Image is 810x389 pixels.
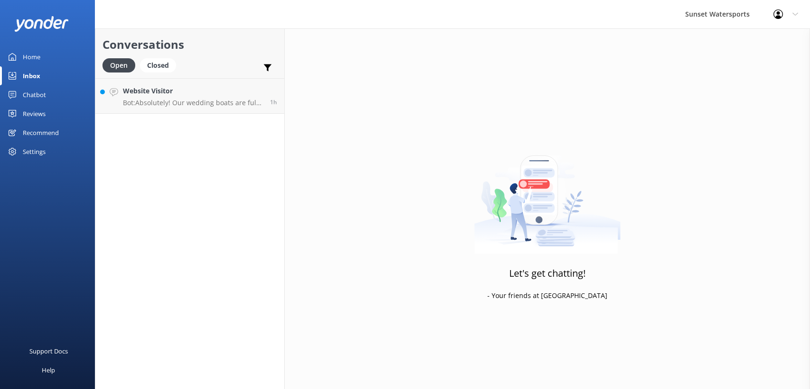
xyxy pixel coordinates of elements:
p: - Your friends at [GEOGRAPHIC_DATA] [487,290,607,301]
span: Sep 06 2025 01:52pm (UTC -05:00) America/Cancun [270,98,277,106]
p: Bot: Absolutely! Our wedding boats are fully equipped for both ceremonies and receptions. They co... [123,99,263,107]
div: Home [23,47,40,66]
a: Open [102,60,140,70]
a: Closed [140,60,181,70]
h3: Let's get chatting! [509,266,586,281]
h4: Website Visitor [123,86,263,96]
div: Chatbot [23,85,46,104]
div: Closed [140,58,176,72]
div: Help [42,361,55,380]
h2: Conversations [102,36,277,54]
img: artwork of a man stealing a conversation from at giant smartphone [474,136,621,254]
div: Inbox [23,66,40,85]
div: Support Docs [29,342,68,361]
div: Open [102,58,135,72]
div: Settings [23,142,46,161]
div: Reviews [23,104,46,123]
div: Recommend [23,123,59,142]
img: yonder-white-logo.png [14,16,69,32]
a: Website VisitorBot:Absolutely! Our wedding boats are fully equipped for both ceremonies and recep... [95,78,284,114]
